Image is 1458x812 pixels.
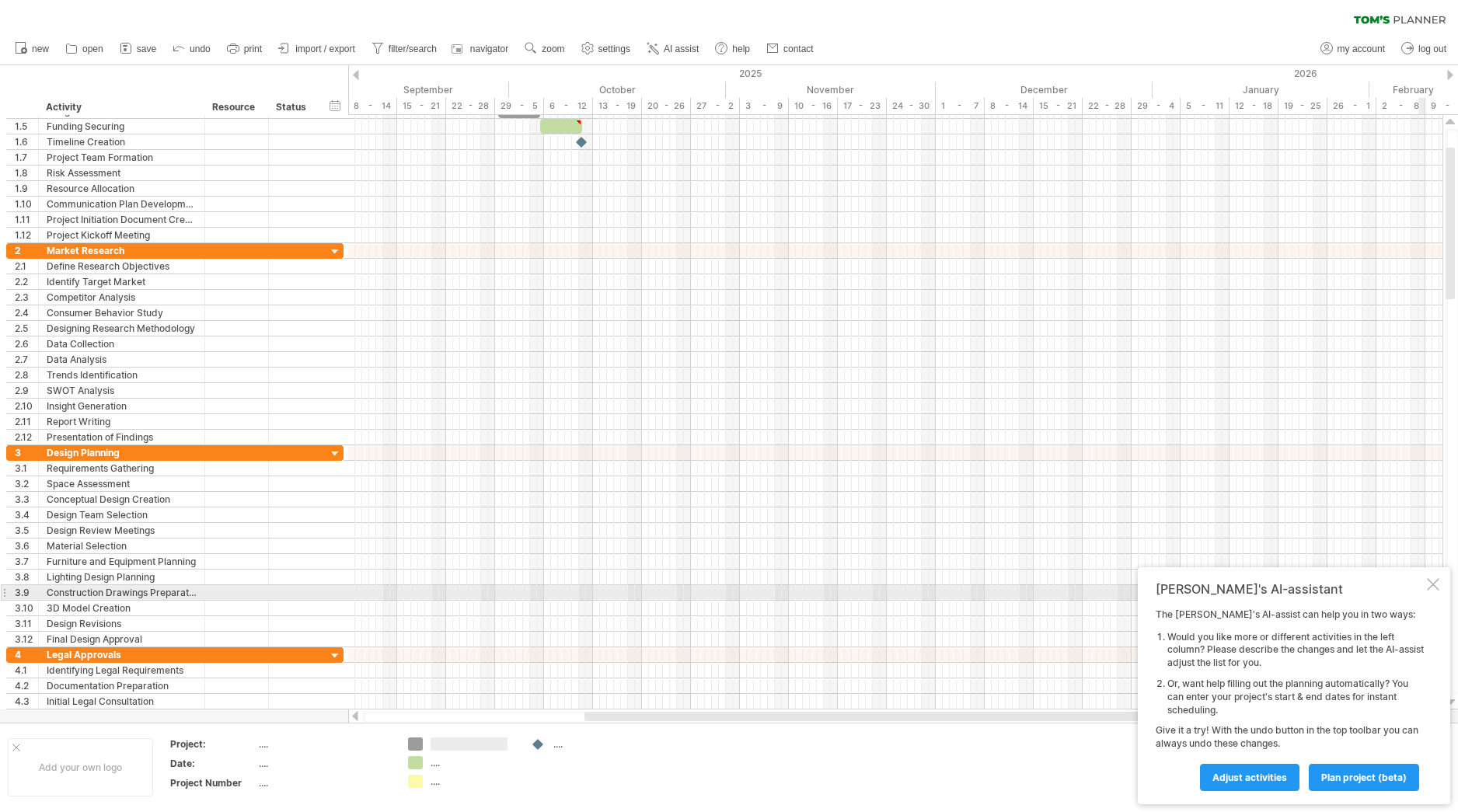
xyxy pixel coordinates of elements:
[15,243,38,258] div: 2
[15,197,38,211] div: 1.10
[47,585,197,600] div: Construction Drawings Preparation
[47,523,197,538] div: Design Review Meetings
[47,259,197,274] div: Define Research Objectives
[1418,44,1446,54] span: log out
[15,368,38,382] div: 2.8
[936,82,1153,98] div: December 2025
[223,39,267,59] a: print
[47,632,197,646] div: Final Design Approval
[495,98,544,114] div: 29 - 5
[15,259,38,274] div: 2.1
[15,228,38,242] div: 1.12
[47,476,197,491] div: Space Assessment
[15,616,38,631] div: 3.11
[47,399,197,413] div: Insight Generation
[15,274,38,289] div: 2.2
[1156,608,1424,790] div: The [PERSON_NAME]'s AI-assist can help you in two ways: Give it a try! With the undo button in th...
[15,305,38,320] div: 2.4
[15,538,38,553] div: 3.6
[15,663,38,678] div: 4.1
[643,39,703,59] a: AI assist
[15,523,38,538] div: 3.5
[726,82,936,98] div: November 2025
[642,98,691,114] div: 20 - 26
[368,39,441,59] a: filter/search
[1327,98,1376,114] div: 26 - 1
[259,776,389,789] div: ....
[348,98,397,114] div: 8 - 14
[15,585,38,600] div: 3.9
[15,554,38,569] div: 3.7
[1034,98,1083,114] div: 15 - 21
[1181,98,1230,114] div: 5 - 11
[276,99,310,115] div: Status
[691,98,740,114] div: 27 - 2
[190,44,211,54] span: undo
[15,166,38,180] div: 1.8
[47,538,197,553] div: Material Selection
[15,492,38,507] div: 3.3
[711,39,755,59] a: help
[15,632,38,646] div: 3.12
[15,212,38,227] div: 1.11
[46,99,196,115] div: Activity
[446,98,495,114] div: 22 - 28
[664,44,699,54] span: AI assist
[1200,764,1299,791] a: Adjust activities
[47,492,197,507] div: Conceptual Design Creation
[449,39,513,59] a: navigator
[274,39,360,59] a: import / export
[47,414,197,429] div: Report Writing
[47,694,197,709] div: Initial Legal Consultation
[15,647,38,662] div: 4
[47,507,197,522] div: Design Team Selection
[47,663,197,678] div: Identifying Legal Requirements
[47,445,197,460] div: Design Planning
[15,336,38,351] div: 2.6
[259,737,389,751] div: ....
[295,44,355,54] span: import / export
[15,414,38,429] div: 2.11
[47,430,197,444] div: Presentation of Findings
[1278,98,1327,114] div: 19 - 25
[47,383,197,398] div: SWOT Analysis
[1212,772,1287,783] span: Adjust activities
[47,228,197,242] div: Project Kickoff Meeting
[1376,98,1425,114] div: 2 - 8
[11,39,54,59] a: new
[244,44,262,54] span: print
[15,150,38,165] div: 1.7
[116,39,161,59] a: save
[47,554,197,569] div: Furniture and Equipment Planning
[1309,764,1419,791] a: plan project (beta)
[1397,39,1451,59] a: log out
[47,368,197,382] div: Trends Identification
[838,98,887,114] div: 17 - 23
[783,44,814,54] span: contact
[259,757,389,770] div: ....
[15,461,38,476] div: 3.1
[470,44,508,54] span: navigator
[1167,678,1424,716] li: Or, want help filling out the planning automatically? You can enter your project's start & end da...
[762,39,818,59] a: contact
[47,134,197,149] div: Timeline Creation
[47,352,197,367] div: Data Analysis
[47,197,197,211] div: Communication Plan Development
[985,98,1034,114] div: 8 - 14
[389,44,437,54] span: filter/search
[32,44,49,54] span: new
[15,678,38,693] div: 4.2
[47,119,197,134] div: Funding Securing
[47,616,197,631] div: Design Revisions
[789,98,838,114] div: 10 - 16
[82,44,103,54] span: open
[15,507,38,522] div: 3.4
[170,776,256,789] div: Project Number
[1321,772,1407,783] span: plan project (beta)
[740,98,789,114] div: 3 - 9
[593,98,642,114] div: 13 - 19
[8,738,153,796] div: Add your own logo
[61,39,108,59] a: open
[47,166,197,180] div: Risk Assessment
[936,98,985,114] div: 1 - 7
